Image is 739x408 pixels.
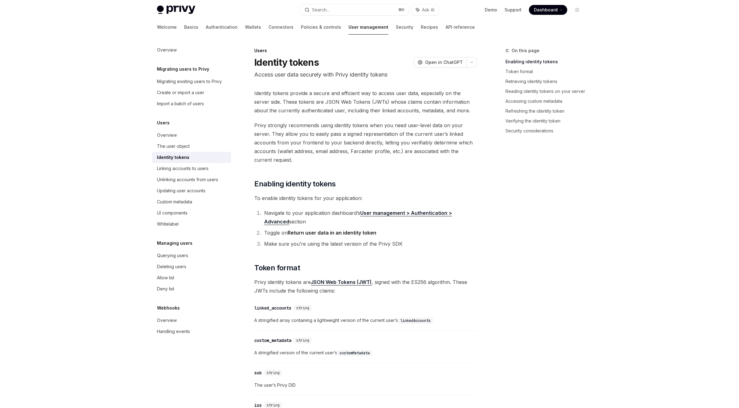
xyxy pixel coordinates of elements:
a: Support [505,7,522,13]
a: Overview [152,44,231,56]
h5: Webhooks [157,304,180,312]
div: Custom metadata [157,198,192,206]
a: Handling events [152,326,231,337]
a: Security [396,20,413,35]
div: linked_accounts [254,305,291,311]
a: Unlinking accounts from users [152,174,231,185]
a: Overview [152,315,231,326]
h5: Migrating users to Privy [157,65,209,73]
div: Querying users [157,252,188,259]
button: Toggle dark mode [572,5,582,15]
a: Verifying the identity token [505,116,587,126]
div: Overview [157,317,177,324]
button: Search...⌘K [300,4,408,15]
a: Security considerations [505,126,587,136]
div: Users [254,48,477,54]
span: The user’s Privy DID [254,381,477,389]
div: sub [254,370,262,376]
img: light logo [157,6,195,14]
a: User management [348,20,388,35]
span: Privy identity tokens are , signed with the ES256 algorithm. These JWTs include the following cla... [254,278,477,295]
strong: Return user data in an identity token [288,230,376,236]
a: Linking accounts to users [152,163,231,174]
div: Unlinking accounts from users [157,176,218,183]
a: Import a batch of users [152,98,231,109]
div: Search... [312,6,329,14]
div: Allow list [157,274,174,281]
div: Overview [157,46,177,54]
div: The user object [157,143,190,150]
a: Updating user accounts [152,185,231,196]
span: string [267,370,280,375]
a: Allow list [152,272,231,283]
li: Make sure you’re using the latest version of the Privy SDK [262,239,477,248]
a: Deny list [152,283,231,294]
a: Refreshing the identity token [505,106,587,116]
div: Migrating existing users to Privy [157,78,222,85]
span: Ask AI [422,7,434,13]
a: JSON Web Tokens (JWT) [311,279,372,285]
li: Navigate to your application dashboard’s section [262,209,477,226]
a: Enabling identity tokens [505,57,587,67]
span: A stringified version of the current user’s [254,349,477,356]
span: Token format [254,263,300,273]
li: Toggle on [262,228,477,237]
div: Create or import a user [157,89,204,96]
a: Whitelabel [152,219,231,230]
a: The user object [152,141,231,152]
div: custom_metadata [254,337,291,343]
span: string [267,403,280,408]
a: API reference [446,20,475,35]
a: Wallets [245,20,261,35]
a: UI components [152,207,231,219]
a: Custom metadata [152,196,231,207]
span: On this page [512,47,539,54]
div: Overview [157,131,177,139]
a: Token format [505,67,587,77]
a: Authentication [206,20,238,35]
a: Basics [184,20,198,35]
a: Migrating existing users to Privy [152,76,231,87]
a: Welcome [157,20,177,35]
span: Privy strongly recommends using identity tokens when you need user-level data on your server. The... [254,121,477,164]
span: To enable identity tokens for your application: [254,194,477,202]
a: Policies & controls [301,20,341,35]
a: Demo [485,7,497,13]
div: Deleting users [157,263,186,270]
div: Updating user accounts [157,187,205,194]
span: A stringified array containing a lightweight version of the current user’s [254,317,477,324]
p: Access user data securely with Privy identity tokens [254,70,477,79]
a: Recipes [421,20,438,35]
h5: Users [157,119,170,127]
span: ⌘ K [398,7,405,12]
a: Connectors [268,20,293,35]
h1: Identity tokens [254,57,319,68]
a: Create or import a user [152,87,231,98]
a: Accessing custom metadata [505,96,587,106]
span: Open in ChatGPT [425,59,463,65]
h5: Managing users [157,239,192,247]
a: Querying users [152,250,231,261]
a: Dashboard [529,5,567,15]
div: Linking accounts to users [157,165,209,172]
span: string [296,338,309,343]
span: Identity tokens provide a secure and efficient way to access user data, especially on the server ... [254,89,477,115]
a: Identity tokens [152,152,231,163]
div: Import a batch of users [157,100,204,107]
code: customMetadata [337,350,372,356]
code: linkedAccounts [398,318,433,324]
div: Identity tokens [157,154,189,161]
a: Deleting users [152,261,231,272]
div: UI components [157,209,188,217]
a: Overview [152,130,231,141]
div: Handling events [157,328,190,335]
span: Enabling identity tokens [254,179,336,189]
div: Whitelabel [157,220,179,228]
span: Dashboard [534,7,558,13]
button: Ask AI [412,4,439,15]
div: Deny list [157,285,174,293]
span: string [296,306,309,310]
button: Open in ChatGPT [414,57,467,68]
a: Retrieving identity tokens [505,77,587,86]
a: Reading identity tokens on your server [505,86,587,96]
